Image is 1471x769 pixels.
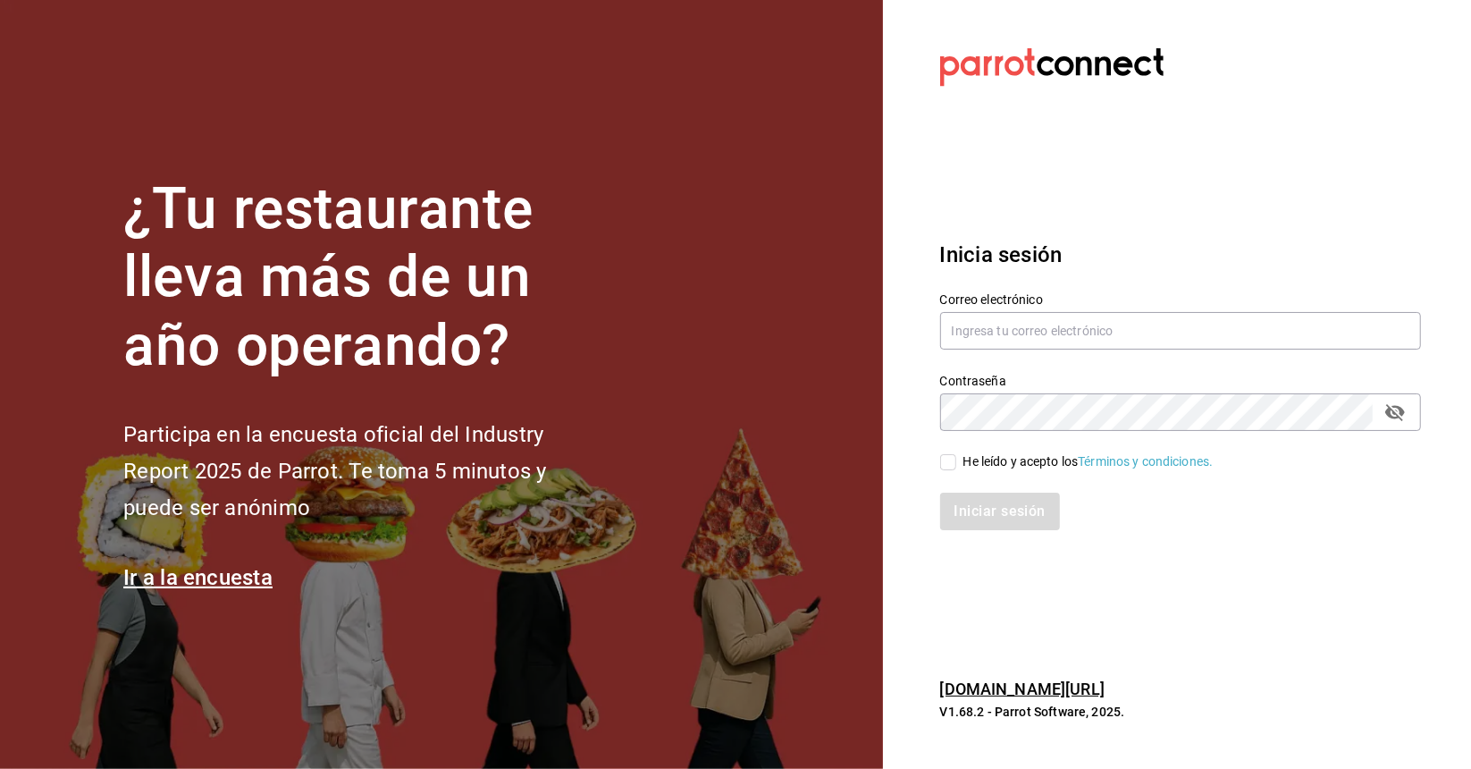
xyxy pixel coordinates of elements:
[123,417,606,526] h2: Participa en la encuesta oficial del Industry Report 2025 de Parrot. Te toma 5 minutos y puede se...
[1380,397,1410,427] button: passwordField
[940,703,1421,721] p: V1.68.2 - Parrot Software, 2025.
[123,565,273,590] a: Ir a la encuesta
[940,239,1421,271] h3: Inicia sesión
[1078,454,1213,469] a: Términos y condiciones.
[940,375,1421,387] label: Contraseña
[940,680,1105,698] a: [DOMAIN_NAME][URL]
[940,293,1421,306] label: Correo electrónico
[940,312,1421,350] input: Ingresa tu correo electrónico
[123,175,606,381] h1: ¿Tu restaurante lleva más de un año operando?
[963,452,1214,471] div: He leído y acepto los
